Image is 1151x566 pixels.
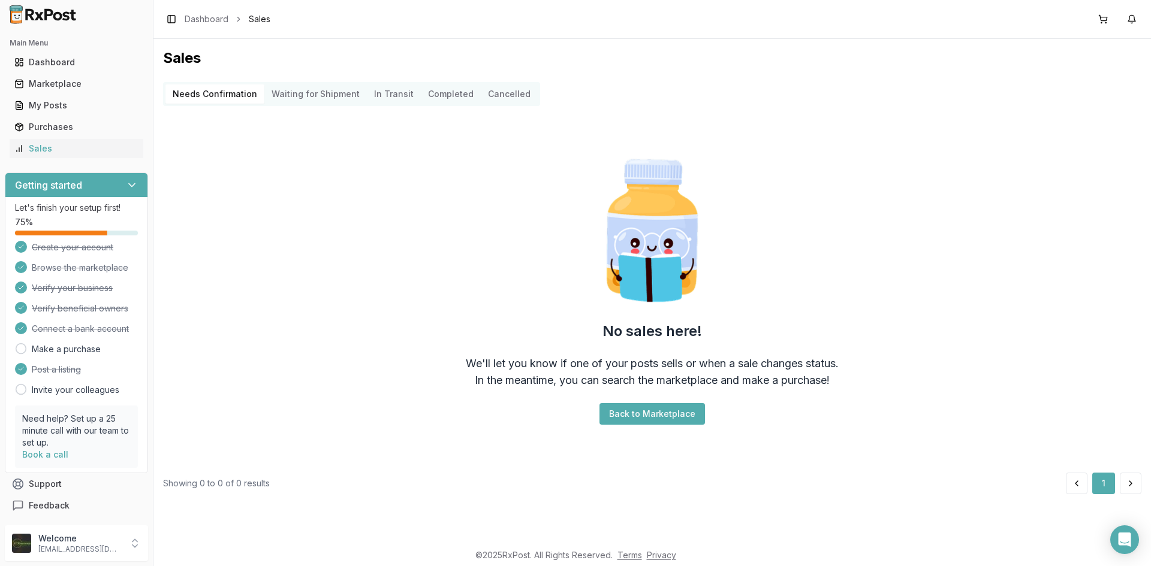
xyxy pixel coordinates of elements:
a: Terms [617,550,642,560]
button: Sales [5,139,148,158]
button: 1 [1092,473,1115,494]
a: My Posts [10,95,143,116]
button: Support [5,473,148,495]
button: Dashboard [5,53,148,72]
a: Make a purchase [32,343,101,355]
button: In Transit [367,84,421,104]
button: Cancelled [481,84,538,104]
span: Post a listing [32,364,81,376]
div: Dashboard [14,56,138,68]
button: Marketplace [5,74,148,93]
nav: breadcrumb [185,13,270,25]
p: Let's finish your setup first! [15,202,138,214]
p: Need help? Set up a 25 minute call with our team to set up. [22,413,131,449]
span: Feedback [29,500,70,511]
a: Marketplace [10,73,143,95]
div: My Posts [14,99,138,111]
button: Purchases [5,117,148,137]
a: Invite your colleagues [32,384,119,396]
span: 75 % [15,216,33,228]
div: Sales [14,143,138,155]
a: Privacy [647,550,676,560]
a: Purchases [10,116,143,138]
div: We'll let you know if one of your posts sells or when a sale changes status. [466,355,839,372]
p: Welcome [38,532,122,544]
span: Verify beneficial owners [32,302,128,314]
img: RxPost Logo [5,5,82,24]
div: Open Intercom Messenger [1110,525,1139,554]
a: Book a call [22,449,68,459]
span: Sales [249,13,270,25]
div: Marketplace [14,78,138,90]
button: Completed [421,84,481,104]
button: Needs Confirmation [165,84,264,104]
p: [EMAIL_ADDRESS][DOMAIN_NAME] [38,544,122,554]
div: In the meantime, you can search the marketplace and make a purchase! [475,372,830,389]
span: Verify your business [32,282,113,294]
button: Feedback [5,495,148,516]
button: My Posts [5,96,148,115]
button: Waiting for Shipment [264,84,367,104]
img: User avatar [12,534,31,553]
span: Connect a bank account [32,323,129,335]
div: Purchases [14,121,138,133]
button: Back to Marketplace [599,403,705,425]
img: Smart Pill Bottle [575,154,729,307]
span: Browse the marketplace [32,262,128,274]
a: Sales [10,138,143,159]
a: Dashboard [185,13,228,25]
a: Dashboard [10,52,143,73]
h2: No sales here! [602,322,702,341]
h2: Main Menu [10,38,143,48]
span: Create your account [32,241,113,253]
h1: Sales [163,49,1141,68]
div: Showing 0 to 0 of 0 results [163,477,270,489]
h3: Getting started [15,178,82,192]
